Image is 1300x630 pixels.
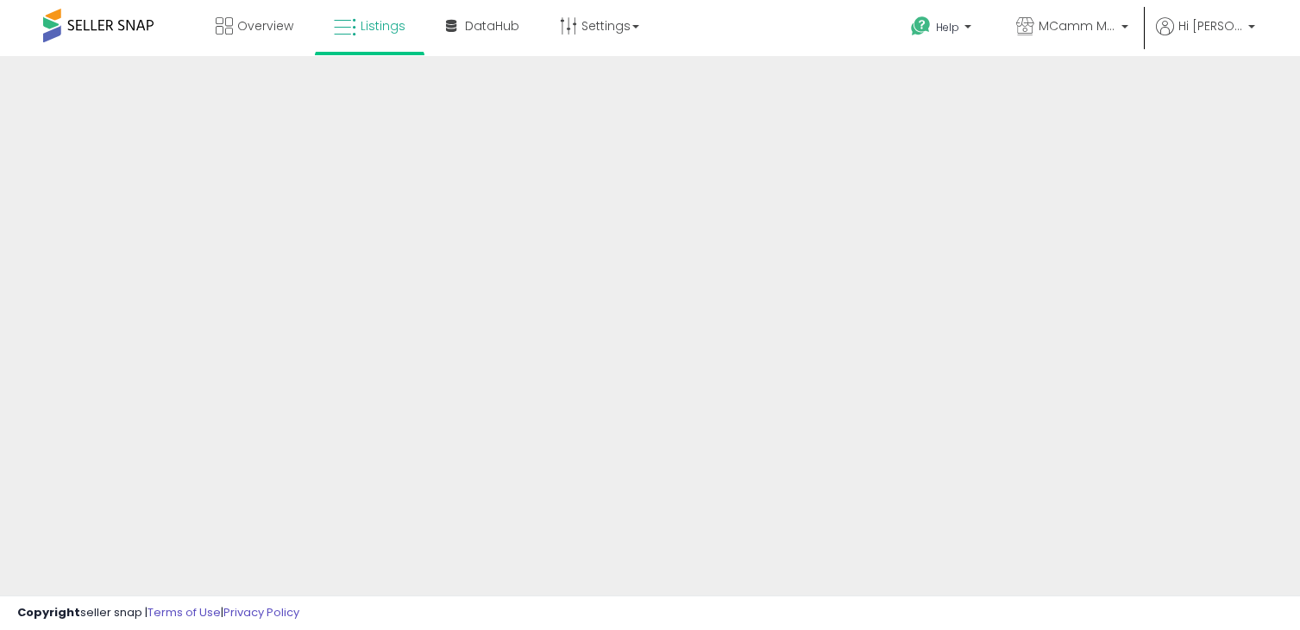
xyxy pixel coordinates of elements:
[910,16,932,37] i: Get Help
[1039,17,1116,35] span: MCamm Merchandise
[148,604,221,621] a: Terms of Use
[1178,17,1243,35] span: Hi [PERSON_NAME]
[936,20,959,35] span: Help
[17,605,299,621] div: seller snap | |
[237,17,293,35] span: Overview
[465,17,519,35] span: DataHub
[17,604,80,621] strong: Copyright
[361,17,405,35] span: Listings
[1156,17,1255,56] a: Hi [PERSON_NAME]
[223,604,299,621] a: Privacy Policy
[897,3,989,56] a: Help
